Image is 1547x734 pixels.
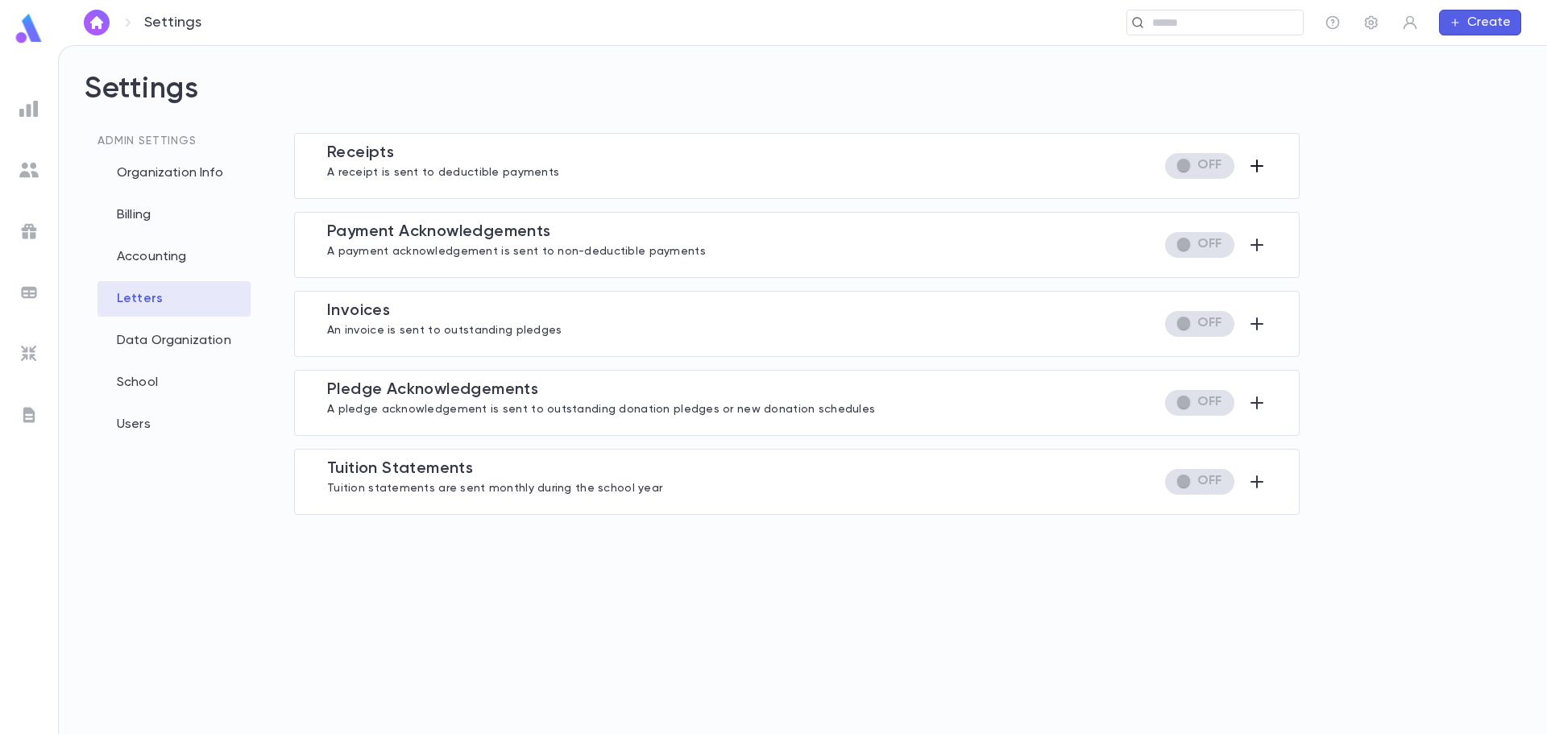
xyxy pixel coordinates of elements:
div: Missing letter template [1164,311,1234,337]
p: A pledge acknowledgement is sent to outstanding donation pledges or new donation schedules [327,400,875,416]
img: imports_grey.530a8a0e642e233f2baf0ef88e8c9fcb.svg [19,344,39,363]
img: logo [13,13,45,44]
div: Missing letter template [1164,232,1234,258]
img: letters_grey.7941b92b52307dd3b8a917253454ce1c.svg [19,405,39,425]
button: Create [1439,10,1521,35]
p: A receipt is sent to deductible payments [327,163,559,179]
div: Missing letter template [1164,469,1234,495]
h2: Settings [85,72,1521,133]
span: Tuition Statement s [327,461,473,477]
div: Accounting [97,239,251,275]
div: Organization Info [97,156,251,191]
span: Invoice s [327,303,390,319]
p: Settings [144,14,201,31]
div: Users [97,407,251,442]
img: campaigns_grey.99e729a5f7ee94e3726e6486bddda8f1.svg [19,222,39,241]
div: Missing letter template [1164,390,1234,416]
div: Billing [97,197,251,233]
div: Missing letter template [1164,153,1234,179]
span: Admin Settings [97,135,197,147]
span: Receipt s [327,145,394,161]
div: Data Organization [97,323,251,359]
img: reports_grey.c525e4749d1bce6a11f5fe2a8de1b229.svg [19,99,39,118]
img: home_white.a664292cf8c1dea59945f0da9f25487c.svg [87,16,106,29]
img: students_grey.60c7aba0da46da39d6d829b817ac14fc.svg [19,160,39,180]
p: An invoice is sent to outstanding pledges [327,321,562,337]
p: Tuition statements are sent monthly during the school year [327,479,662,495]
span: Pledge Acknowledgement s [327,382,538,398]
img: batches_grey.339ca447c9d9533ef1741baa751efc33.svg [19,283,39,302]
div: Letters [97,281,251,317]
p: A payment acknowledgement is sent to non-deductible payments [327,242,706,258]
span: Payment Acknowledgement s [327,224,551,240]
div: School [97,365,251,400]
